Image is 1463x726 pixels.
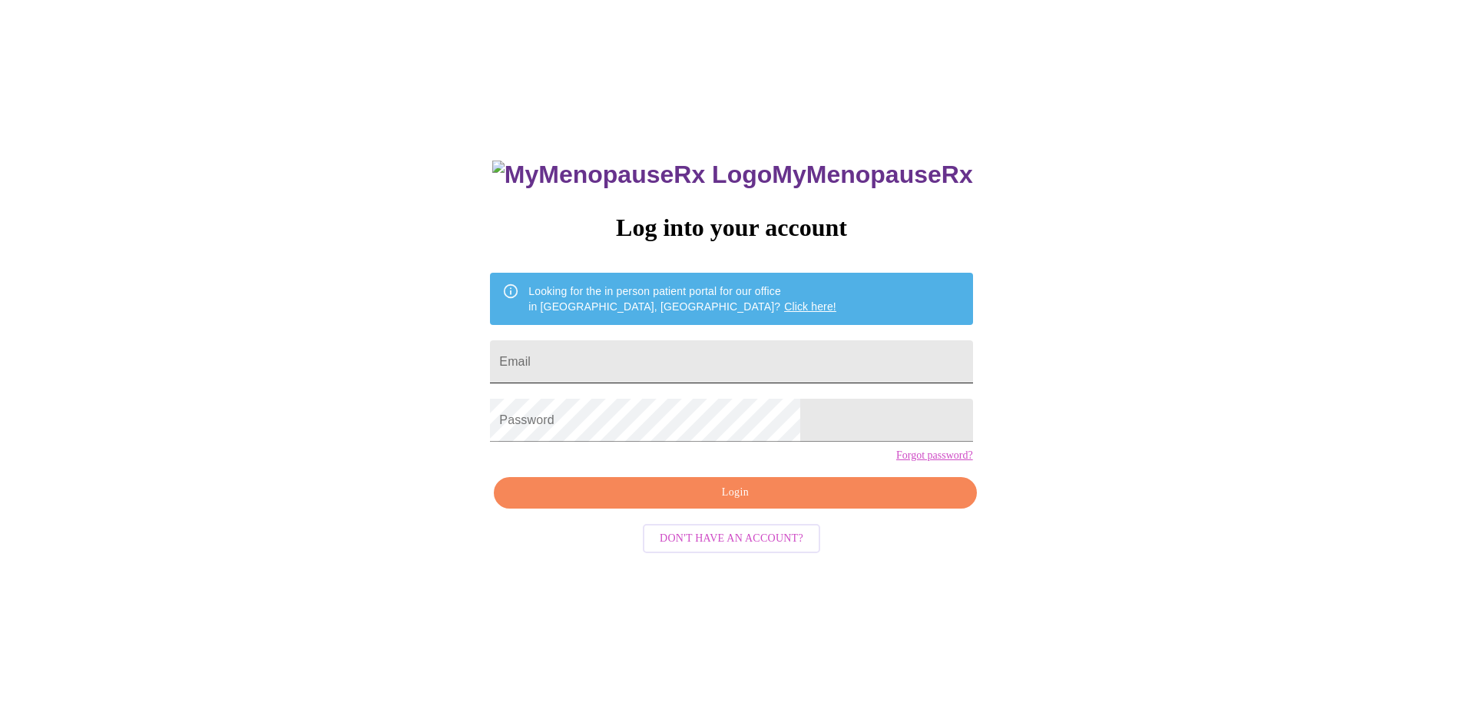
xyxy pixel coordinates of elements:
a: Forgot password? [896,449,973,462]
a: Click here! [784,300,836,313]
span: Login [511,483,958,502]
img: MyMenopauseRx Logo [492,161,772,189]
span: Don't have an account? [660,529,803,549]
a: Don't have an account? [639,530,824,543]
button: Login [494,477,976,509]
h3: MyMenopauseRx [492,161,973,189]
h3: Log into your account [490,214,972,242]
div: Looking for the in person patient portal for our office in [GEOGRAPHIC_DATA], [GEOGRAPHIC_DATA]? [528,277,836,320]
button: Don't have an account? [643,524,820,554]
